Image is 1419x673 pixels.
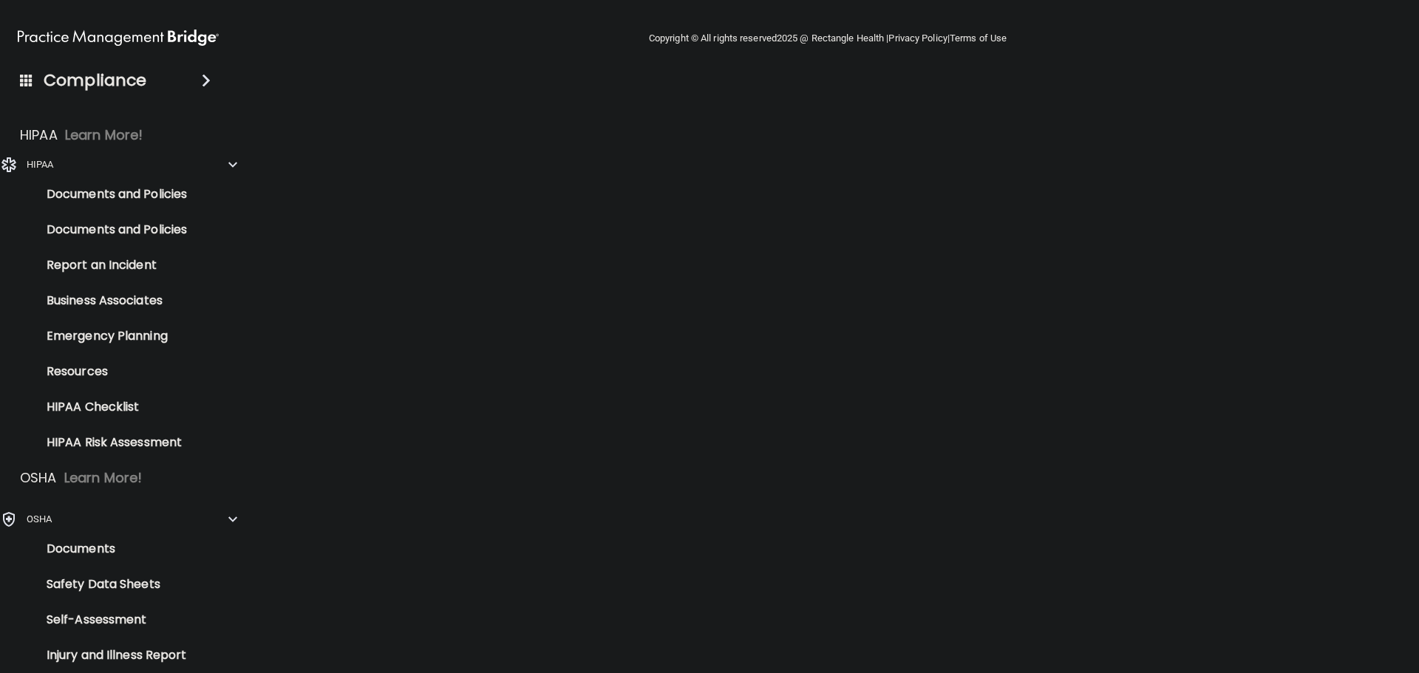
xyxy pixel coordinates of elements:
p: Documents and Policies [10,222,211,237]
p: Safety Data Sheets [10,577,211,592]
p: HIPAA Checklist [10,400,211,414]
div: Copyright © All rights reserved 2025 @ Rectangle Health | | [558,15,1098,62]
p: Documents and Policies [10,187,211,202]
p: Resources [10,364,211,379]
img: PMB logo [18,23,219,52]
p: HIPAA Risk Assessment [10,435,211,450]
p: Report an Incident [10,258,211,273]
a: Privacy Policy [888,33,947,44]
p: OSHA [27,510,52,528]
h4: Compliance [44,70,146,91]
a: Terms of Use [950,33,1007,44]
p: HIPAA [20,126,58,144]
p: Self-Assessment [10,612,211,627]
p: Emergency Planning [10,329,211,344]
p: OSHA [20,469,57,487]
p: HIPAA [27,156,54,174]
p: Documents [10,542,211,556]
p: Learn More! [65,126,143,144]
p: Business Associates [10,293,211,308]
p: Injury and Illness Report [10,648,211,663]
p: Learn More! [64,469,143,487]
